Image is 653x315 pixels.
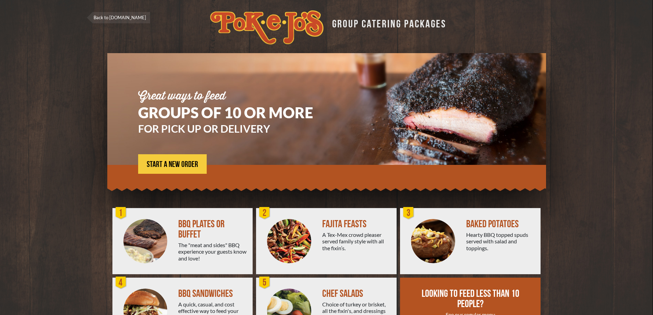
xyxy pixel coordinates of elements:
h3: FOR PICK UP OR DELIVERY [138,123,334,134]
div: A Tex-Mex crowd pleaser served family style with all the fixin’s. [322,231,391,251]
div: LOOKING TO FEED LESS THAN 10 PEOPLE? [421,289,521,309]
h1: GROUPS OF 10 OR MORE [138,105,334,120]
div: GROUP CATERING PACKAGES [327,16,446,29]
img: logo.svg [210,10,324,45]
div: 2 [258,206,271,220]
span: START A NEW ORDER [147,160,198,169]
div: BBQ SANDWICHES [178,289,247,299]
div: 5 [258,276,271,290]
div: 1 [114,206,128,220]
img: PEJ-Fajitas.png [267,219,311,263]
div: 4 [114,276,128,290]
a: Back to [DOMAIN_NAME] [87,12,150,23]
div: BBQ PLATES OR BUFFET [178,219,247,240]
div: The "meat and sides" BBQ experience your guests know and love! [178,242,247,262]
div: BAKED POTATOES [466,219,535,229]
div: 3 [402,206,415,220]
img: PEJ-BBQ-Buffet.png [123,219,168,263]
div: CHEF SALADS [322,289,391,299]
img: PEJ-Baked-Potato.png [411,219,455,263]
div: Great ways to feed [138,91,334,102]
a: START A NEW ORDER [138,154,207,174]
div: Hearty BBQ topped spuds served with salad and toppings. [466,231,535,251]
div: FAJITA FEASTS [322,219,391,229]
